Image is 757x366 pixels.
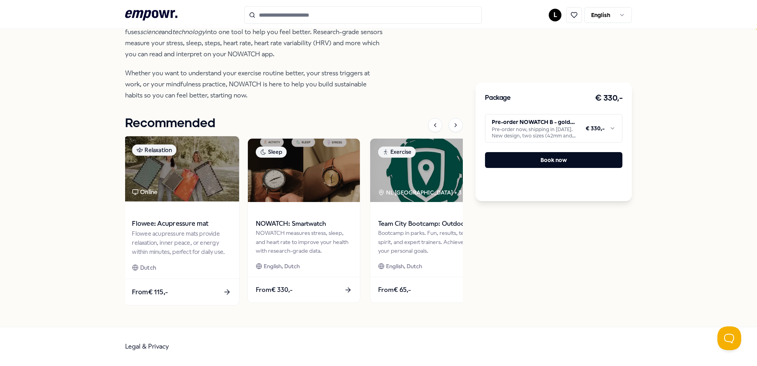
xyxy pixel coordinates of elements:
[244,6,482,24] input: Search for products, categories or subcategories
[370,138,483,303] a: package imageExerciseNL [GEOGRAPHIC_DATA] + 3Team City Bootcamp: Outdoor SportsBootcamp in parks....
[485,93,510,103] h3: Package
[124,135,240,305] a: package imageRelaxationOnlineFlowee: Acupressure matFlowee acupressure mats provide relaxation, i...
[717,326,741,350] iframe: Help Scout Beacon - Open
[140,28,162,36] em: science
[125,343,169,350] a: Legal & Privacy
[378,229,474,255] div: Bootcamp in parks. Fun, results, team spirit, and expert trainers. Achieve your personal goals.
[378,285,411,295] span: From € 65,-
[595,92,623,105] h3: € 330,-
[125,114,215,133] h1: Recommended
[172,28,205,36] em: technology
[370,139,482,202] img: package image
[132,219,231,229] span: Flowee: Acupressure mat
[549,9,561,21] button: L
[378,219,474,229] span: Team City Bootcamp: Outdoor Sports
[132,187,157,196] div: Online
[378,147,416,158] div: Exercise
[256,219,352,229] span: NOWATCH: Smartwatch
[256,229,352,255] div: NOWATCH measures stress, sleep, and heart rate to improve your health with research-grade data.
[124,136,239,201] img: package image
[485,152,622,168] button: Book now
[125,15,382,60] p: NOWATCH is the analog watch and health tracker you actually want to wear. It fuses and into one t...
[256,285,293,295] span: From € 330,-
[132,229,231,256] div: Flowee acupressure mats provide relaxation, inner peace, or energy within minutes, perfect for da...
[386,262,422,271] span: English, Dutch
[132,144,176,156] div: Relaxation
[264,262,300,271] span: English, Dutch
[378,188,462,197] div: NL [GEOGRAPHIC_DATA] + 3
[140,263,156,272] span: Dutch
[256,147,287,158] div: Sleep
[125,68,382,101] p: Whether you want to understand your exercise routine better, your stress triggers at work, or you...
[247,138,360,303] a: package imageSleepNOWATCH: SmartwatchNOWATCH measures stress, sleep, and heart rate to improve yo...
[132,287,168,297] span: From € 115,-
[248,139,360,202] img: package image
